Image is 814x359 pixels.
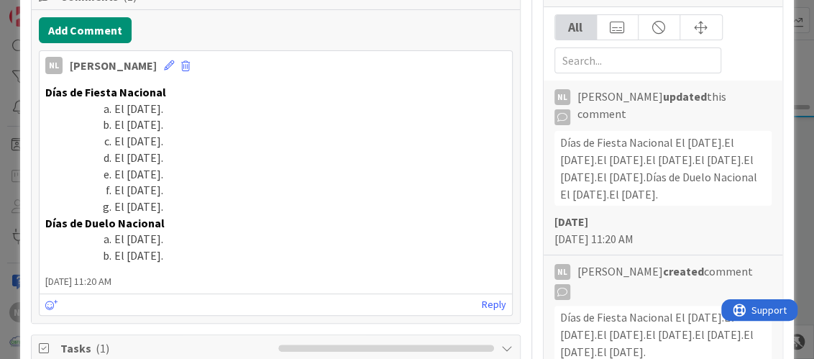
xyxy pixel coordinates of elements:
[577,263,753,300] span: [PERSON_NAME] comment
[63,101,506,117] li: El [DATE].
[554,131,772,206] div: Días de Fiesta Nacional El [DATE].El [DATE].El [DATE].El [DATE].El [DATE].El [DATE].El [DATE].Día...
[663,89,707,104] b: updated
[554,213,772,247] div: [DATE] 11:20 AM
[554,214,588,229] b: [DATE]
[45,57,63,74] div: NL
[555,15,597,40] div: All
[45,216,165,230] strong: Días de Duelo Nacional
[40,274,511,289] span: [DATE] 11:20 AM
[577,88,772,125] span: [PERSON_NAME] this comment
[554,89,570,105] div: NL
[63,117,506,133] li: El [DATE].
[63,166,506,183] li: El [DATE].
[554,47,721,73] input: Search...
[60,340,270,357] span: Tasks
[63,231,506,247] li: El [DATE].
[45,85,166,99] strong: Días de Fiesta Nacional
[63,133,506,150] li: El [DATE].
[30,2,65,19] span: Support
[96,341,109,355] span: ( 1 )
[482,296,506,314] a: Reply
[63,199,506,215] li: El [DATE].
[63,247,506,264] li: El [DATE].
[70,57,157,74] div: [PERSON_NAME]
[663,264,704,278] b: created
[39,17,132,43] button: Add Comment
[63,182,506,199] li: El [DATE].
[554,264,570,280] div: NL
[63,150,506,166] li: El [DATE].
